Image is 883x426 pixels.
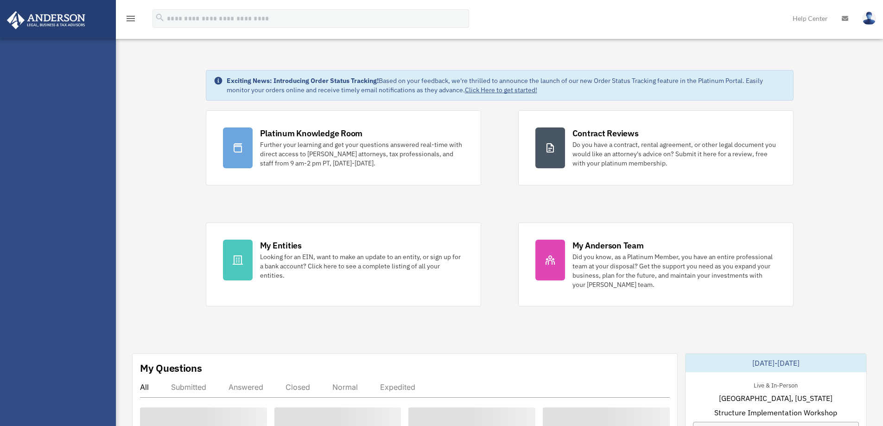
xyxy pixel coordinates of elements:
[465,86,537,94] a: Click Here to get started!
[155,13,165,23] i: search
[140,361,202,375] div: My Questions
[229,382,263,392] div: Answered
[719,393,832,404] span: [GEOGRAPHIC_DATA], [US_STATE]
[171,382,206,392] div: Submitted
[206,110,481,185] a: Platinum Knowledge Room Further your learning and get your questions answered real-time with dire...
[227,76,786,95] div: Based on your feedback, we're thrilled to announce the launch of our new Order Status Tracking fe...
[572,252,776,289] div: Did you know, as a Platinum Member, you have an entire professional team at your disposal? Get th...
[260,240,302,251] div: My Entities
[572,140,776,168] div: Do you have a contract, rental agreement, or other legal document you would like an attorney's ad...
[572,240,644,251] div: My Anderson Team
[4,11,88,29] img: Anderson Advisors Platinum Portal
[125,13,136,24] i: menu
[518,110,794,185] a: Contract Reviews Do you have a contract, rental agreement, or other legal document you would like...
[714,407,837,418] span: Structure Implementation Workshop
[227,76,379,85] strong: Exciting News: Introducing Order Status Tracking!
[286,382,310,392] div: Closed
[380,382,415,392] div: Expedited
[140,382,149,392] div: All
[862,12,876,25] img: User Pic
[518,223,794,306] a: My Anderson Team Did you know, as a Platinum Member, you have an entire professional team at your...
[332,382,358,392] div: Normal
[260,140,464,168] div: Further your learning and get your questions answered real-time with direct access to [PERSON_NAM...
[206,223,481,306] a: My Entities Looking for an EIN, want to make an update to an entity, or sign up for a bank accoun...
[260,252,464,280] div: Looking for an EIN, want to make an update to an entity, or sign up for a bank account? Click her...
[746,380,805,389] div: Live & In-Person
[686,354,866,372] div: [DATE]-[DATE]
[260,127,363,139] div: Platinum Knowledge Room
[125,16,136,24] a: menu
[572,127,639,139] div: Contract Reviews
